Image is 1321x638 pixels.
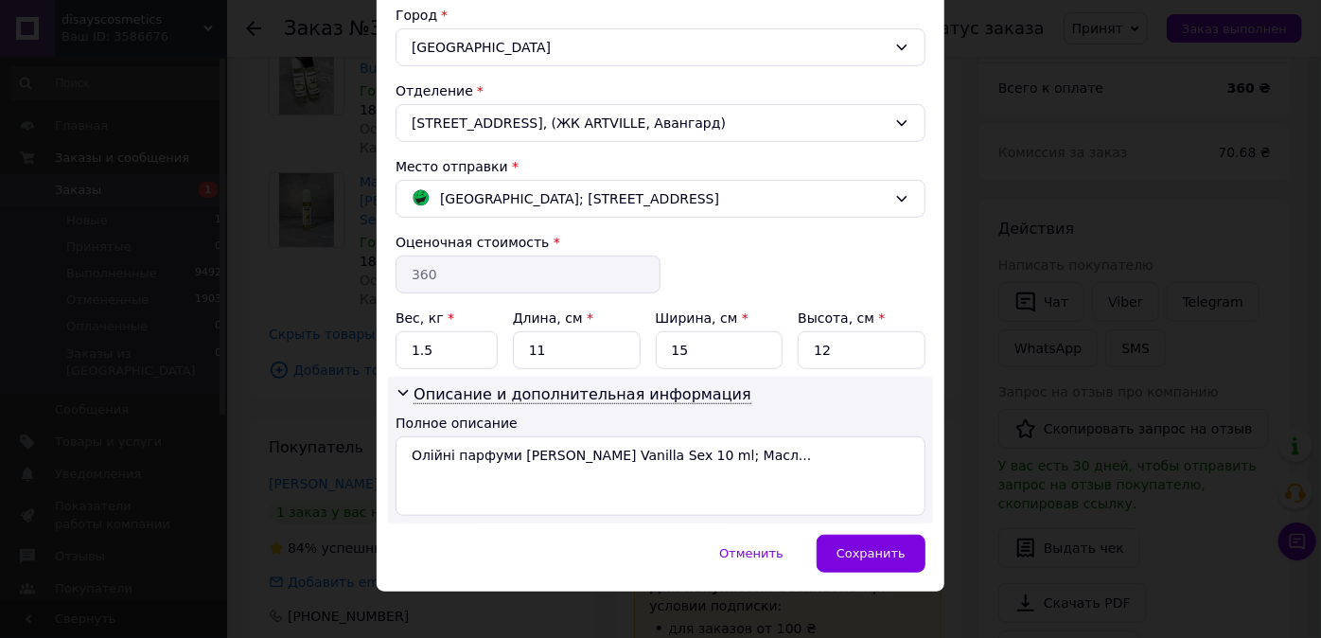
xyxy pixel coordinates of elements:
[396,81,925,100] div: Отделение
[396,235,550,250] label: Оценочная стоимость
[396,310,454,326] label: Вес, кг
[396,416,518,431] label: Полное описание
[396,104,925,142] div: [STREET_ADDRESS], (ЖК ARTVILLE, Авангард)
[798,310,885,326] label: Высота, см
[396,6,925,25] div: Город
[440,188,719,209] span: [GEOGRAPHIC_DATA]; [STREET_ADDRESS]
[837,546,906,560] span: Сохранить
[396,157,925,176] div: Место отправки
[396,28,925,66] div: [GEOGRAPHIC_DATA]
[414,385,751,404] span: Описание и дополнительная информация
[719,546,784,560] span: Отменить
[513,310,593,326] label: Длина, см
[656,310,749,326] label: Ширина, см
[396,436,925,516] textarea: Олійні парфуми [PERSON_NAME] Vanilla Sex 10 ml; Масл...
